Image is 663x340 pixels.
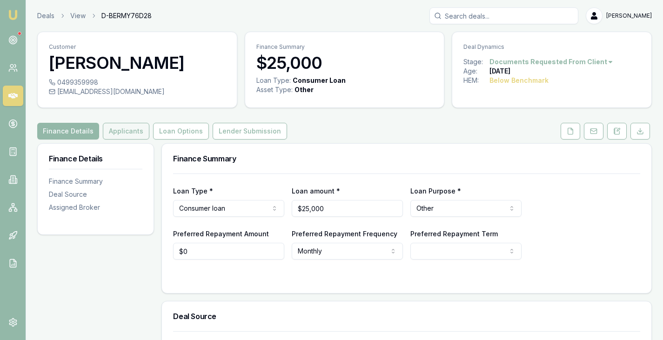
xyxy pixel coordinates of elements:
a: Loan Options [151,123,211,140]
div: Age: [463,67,489,76]
h3: $25,000 [256,53,433,72]
p: Deal Dynamics [463,43,640,51]
label: Loan amount * [292,187,340,195]
div: Deal Source [49,190,142,199]
button: Finance Details [37,123,99,140]
label: Loan Type * [173,187,213,195]
p: Customer [49,43,226,51]
h3: Finance Summary [173,155,640,162]
label: Preferred Repayment Term [410,230,498,238]
div: Stage: [463,57,489,67]
div: [EMAIL_ADDRESS][DOMAIN_NAME] [49,87,226,96]
span: [PERSON_NAME] [606,12,652,20]
div: Finance Summary [49,177,142,186]
div: Loan Type: [256,76,291,85]
h3: Finance Details [49,155,142,162]
h3: [PERSON_NAME] [49,53,226,72]
div: Below Benchmark [489,76,549,85]
div: Consumer Loan [293,76,346,85]
button: Documents Requested From Client [489,57,614,67]
a: Applicants [101,123,151,140]
input: Search deals [429,7,578,24]
p: Finance Summary [256,43,433,51]
div: Assigned Broker [49,203,142,212]
a: Deals [37,11,54,20]
a: View [70,11,86,20]
a: Finance Details [37,123,101,140]
span: D-BERMY76D28 [101,11,152,20]
a: Lender Submission [211,123,289,140]
img: emu-icon-u.png [7,9,19,20]
input: $ [292,200,403,217]
div: [DATE] [489,67,510,76]
label: Preferred Repayment Frequency [292,230,397,238]
label: Loan Purpose * [410,187,461,195]
button: Applicants [103,123,149,140]
div: HEM: [463,76,489,85]
label: Preferred Repayment Amount [173,230,269,238]
button: Lender Submission [213,123,287,140]
button: Loan Options [153,123,209,140]
input: $ [173,243,284,260]
nav: breadcrumb [37,11,152,20]
div: Other [295,85,314,94]
h3: Deal Source [173,313,640,320]
div: 0499359998 [49,78,226,87]
div: Asset Type : [256,85,293,94]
